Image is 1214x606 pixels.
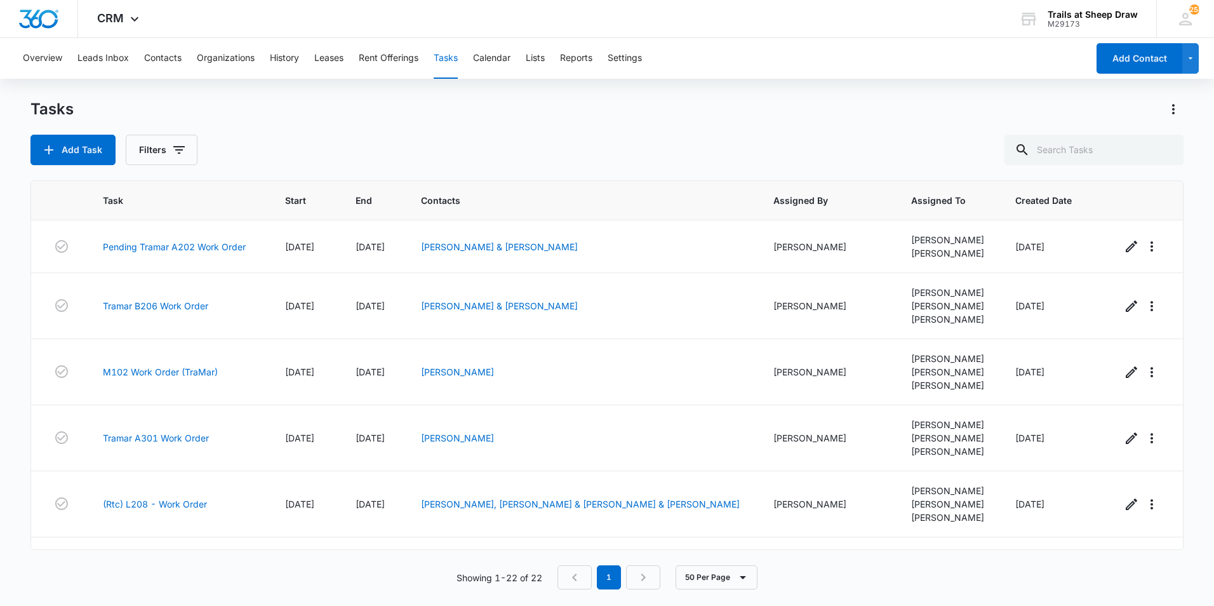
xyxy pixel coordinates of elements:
[911,313,985,326] div: [PERSON_NAME]
[103,497,207,511] a: (Rtc) L208 - Work Order
[557,565,660,589] nav: Pagination
[421,499,740,509] a: [PERSON_NAME], [PERSON_NAME] & [PERSON_NAME] & [PERSON_NAME]
[911,352,985,365] div: [PERSON_NAME]
[911,365,985,379] div: [PERSON_NAME]
[144,38,182,79] button: Contacts
[97,11,124,25] span: CRM
[911,497,985,511] div: [PERSON_NAME]
[77,38,129,79] button: Leads Inbox
[314,38,344,79] button: Leases
[473,38,510,79] button: Calendar
[911,246,985,260] div: [PERSON_NAME]
[1015,194,1072,207] span: Created Date
[1015,241,1044,252] span: [DATE]
[126,135,197,165] button: Filters
[911,194,966,207] span: Assigned To
[103,299,208,313] a: Tramar B206 Work Order
[356,241,385,252] span: [DATE]
[421,241,578,252] a: [PERSON_NAME] & [PERSON_NAME]
[773,365,881,379] div: [PERSON_NAME]
[356,499,385,509] span: [DATE]
[560,38,592,79] button: Reports
[103,240,246,253] a: Pending Tramar A202 Work Order
[911,299,985,313] div: [PERSON_NAME]
[773,299,881,313] div: [PERSON_NAME]
[421,367,494,377] a: [PERSON_NAME]
[1004,135,1184,165] input: Search Tasks
[197,38,255,79] button: Organizations
[356,433,385,443] span: [DATE]
[1163,99,1184,119] button: Actions
[911,484,985,497] div: [PERSON_NAME]
[773,431,881,445] div: [PERSON_NAME]
[526,38,545,79] button: Lists
[1015,367,1044,377] span: [DATE]
[103,365,218,379] a: M102 Work Order (TraMar)
[103,431,209,445] a: Tramar A301 Work Order
[911,286,985,299] div: [PERSON_NAME]
[597,565,621,589] em: 1
[911,233,985,246] div: [PERSON_NAME]
[1015,433,1044,443] span: [DATE]
[285,194,307,207] span: Start
[356,367,385,377] span: [DATE]
[676,565,757,589] button: 50 Per Page
[773,194,862,207] span: Assigned By
[356,194,373,207] span: End
[356,300,385,311] span: [DATE]
[1189,4,1199,15] span: 258
[773,497,881,511] div: [PERSON_NAME]
[1097,43,1182,74] button: Add Contact
[421,194,724,207] span: Contacts
[434,38,458,79] button: Tasks
[30,100,74,119] h1: Tasks
[773,240,881,253] div: [PERSON_NAME]
[30,135,116,165] button: Add Task
[421,433,494,443] a: [PERSON_NAME]
[1015,300,1044,311] span: [DATE]
[457,571,542,584] p: Showing 1-22 of 22
[285,241,314,252] span: [DATE]
[285,300,314,311] span: [DATE]
[608,38,642,79] button: Settings
[911,418,985,431] div: [PERSON_NAME]
[23,38,62,79] button: Overview
[285,499,314,509] span: [DATE]
[1015,499,1044,509] span: [DATE]
[911,431,985,445] div: [PERSON_NAME]
[911,445,985,458] div: [PERSON_NAME]
[1048,20,1138,29] div: account id
[359,38,418,79] button: Rent Offerings
[911,379,985,392] div: [PERSON_NAME]
[270,38,299,79] button: History
[1048,10,1138,20] div: account name
[1189,4,1199,15] div: notifications count
[421,300,578,311] a: [PERSON_NAME] & [PERSON_NAME]
[103,194,236,207] span: Task
[285,367,314,377] span: [DATE]
[911,511,985,524] div: [PERSON_NAME]
[285,433,314,443] span: [DATE]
